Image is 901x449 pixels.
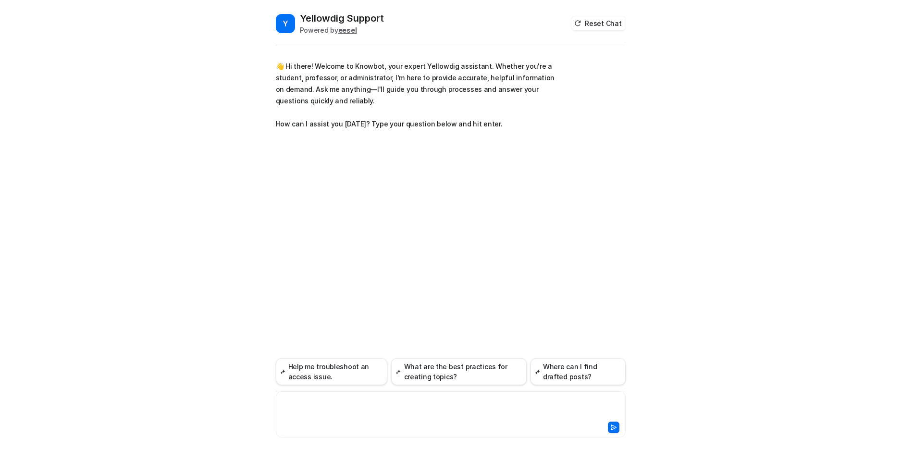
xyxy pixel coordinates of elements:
[338,26,357,34] b: eesel
[300,12,384,25] h2: Yellowdig Support
[391,358,526,385] button: What are the best practices for creating topics?
[571,16,625,30] button: Reset Chat
[276,358,388,385] button: Help me troubleshoot an access issue.
[531,358,626,385] button: Where can I find drafted posts?
[276,14,295,33] span: Y
[276,61,557,130] p: 👋 Hi there! Welcome to Knowbot, your expert Yellowdig assistant. Whether you're a student, profes...
[300,25,384,35] div: Powered by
